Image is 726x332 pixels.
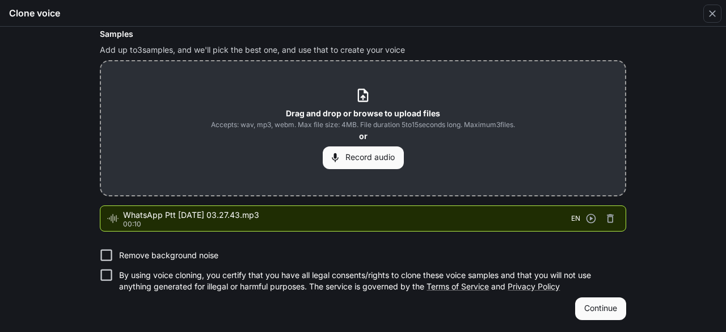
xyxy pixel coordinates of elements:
button: Continue [575,297,626,320]
span: Accepts: wav, mp3, webm. Max file size: 4MB. File duration 5 to 15 seconds long. Maximum 3 files. [211,119,515,131]
p: 00:10 [123,221,571,228]
b: or [359,131,368,141]
p: Add up to 3 samples, and we'll pick the best one, and use that to create your voice [100,44,626,56]
a: Terms of Service [427,281,489,291]
span: WhatsApp Ptt [DATE] 03.27.43.mp3 [123,209,571,221]
h5: Clone voice [9,7,60,19]
span: EN [571,213,580,224]
button: Record audio [323,146,404,169]
a: Privacy Policy [508,281,560,291]
p: By using voice cloning, you certify that you have all legal consents/rights to clone these voice ... [119,270,617,292]
b: Drag and drop or browse to upload files [286,108,440,118]
p: Remove background noise [119,250,218,261]
h6: Samples [100,28,626,40]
